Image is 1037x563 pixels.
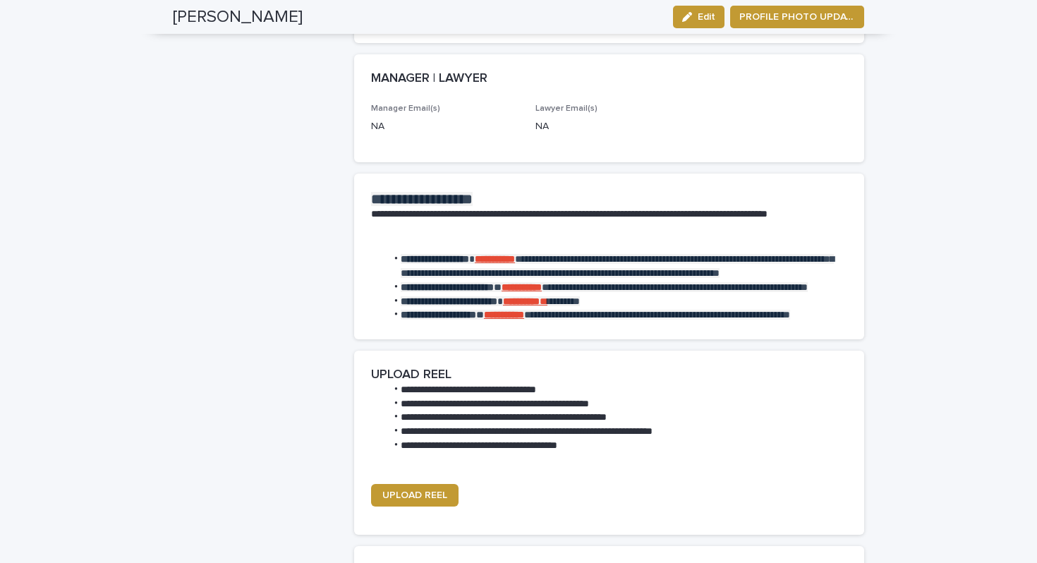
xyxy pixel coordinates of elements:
[371,368,451,383] h2: UPLOAD REEL
[371,104,440,113] span: Manager Email(s)
[382,490,447,500] span: UPLOAD REEL
[371,484,459,507] a: UPLOAD REEL
[535,104,598,113] span: Lawyer Email(s)
[371,119,518,134] p: NA
[173,7,303,28] h2: [PERSON_NAME]
[698,12,715,22] span: Edit
[371,71,487,87] h2: MANAGER | LAWYER
[673,6,724,28] button: Edit
[739,10,855,24] span: PROFILE PHOTO UPDATE
[730,6,864,28] button: PROFILE PHOTO UPDATE
[535,119,683,134] p: NA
